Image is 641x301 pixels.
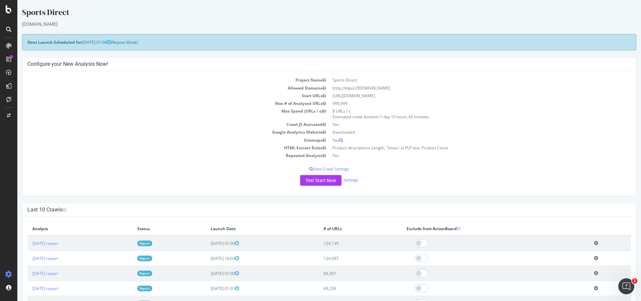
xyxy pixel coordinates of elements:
[10,92,312,100] td: Start URLs
[10,107,312,121] td: Max Speed (URLs / s)
[120,241,135,246] a: Report
[384,222,572,236] th: Exclude from ActionBoard
[632,278,637,284] span: 1
[301,251,384,266] td: 124,097
[312,84,614,92] td: (http|https)://[DOMAIN_NAME]
[10,76,312,84] td: Project Name
[15,256,41,261] a: [DATE] report
[312,144,614,152] td: Product descriptions Length, 'Shoes' in PLP text, Product Count
[120,286,135,291] a: Report
[312,121,614,128] td: Yes
[283,175,324,186] button: Yes! Start Now
[301,266,384,281] td: 69,301
[193,256,222,261] span: [DATE] 16:03
[193,286,222,291] span: [DATE] 01:01
[5,21,619,27] div: [DOMAIN_NAME]
[312,107,614,121] td: 8 URLs / s Estimated crawl duration:
[193,241,222,246] span: [DATE] 01:00
[65,39,93,45] span: [DATE] 01:00
[120,256,135,261] a: Report
[363,114,412,120] span: 1 day 10 hours 43 minutes
[301,236,384,251] td: 124,139
[10,136,312,144] td: Sitemaps
[301,222,384,236] th: # of URLs
[10,128,312,136] td: Google Analytics Website
[312,100,614,107] td: 999,999
[312,128,614,136] td: Deactivated
[15,286,41,291] a: [DATE] report
[326,177,341,183] a: Settings
[10,39,65,45] strong: Next Launch Scheduled for:
[115,222,188,236] th: Status
[312,92,614,100] td: [URL][DOMAIN_NAME]
[10,144,312,152] td: HTML Extract Rules
[10,206,614,213] h4: Last 10 Crawls
[193,271,222,276] span: [DATE] 01:00
[312,76,614,84] td: Sports Direct
[5,7,619,21] div: Sports Direct
[301,281,384,296] td: 69,239
[312,136,614,144] td: Yes
[188,222,301,236] th: Launch Date
[120,271,135,276] a: Report
[10,166,614,172] p: View Crawl Settings
[15,241,41,246] a: [DATE] report
[10,84,312,92] td: Allowed Domains
[10,152,312,159] td: Repeated Analysis
[312,152,614,159] td: Yes
[10,100,312,107] td: Max # of Analysed URLs
[15,271,41,276] a: [DATE] report
[10,61,614,67] h4: Configure your New Analysis Now!
[618,278,634,294] iframe: Intercom live chat
[5,34,619,50] div: (Repeat Mode)
[10,121,312,128] td: Crawl JS Activated
[10,222,115,236] th: Analysis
